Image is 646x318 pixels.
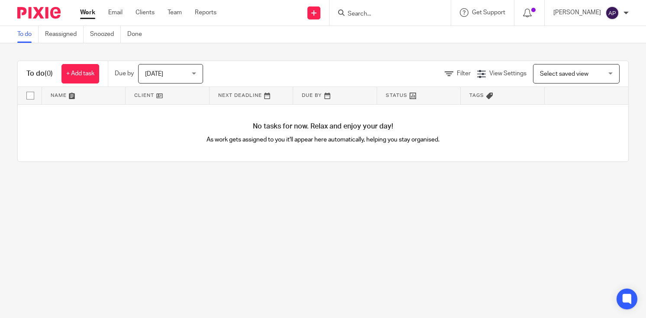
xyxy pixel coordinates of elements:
[171,135,476,144] p: As work gets assigned to you it'll appear here automatically, helping you stay organised.
[457,71,471,77] span: Filter
[108,8,123,17] a: Email
[45,70,53,77] span: (0)
[17,7,61,19] img: Pixie
[145,71,163,77] span: [DATE]
[127,26,149,43] a: Done
[489,71,526,77] span: View Settings
[80,8,95,17] a: Work
[347,10,425,18] input: Search
[90,26,121,43] a: Snoozed
[168,8,182,17] a: Team
[45,26,84,43] a: Reassigned
[61,64,99,84] a: + Add task
[195,8,216,17] a: Reports
[472,10,505,16] span: Get Support
[115,69,134,78] p: Due by
[18,122,628,131] h4: No tasks for now. Relax and enjoy your day!
[469,93,484,98] span: Tags
[26,69,53,78] h1: To do
[17,26,39,43] a: To do
[605,6,619,20] img: svg%3E
[553,8,601,17] p: [PERSON_NAME]
[540,71,588,77] span: Select saved view
[136,8,155,17] a: Clients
